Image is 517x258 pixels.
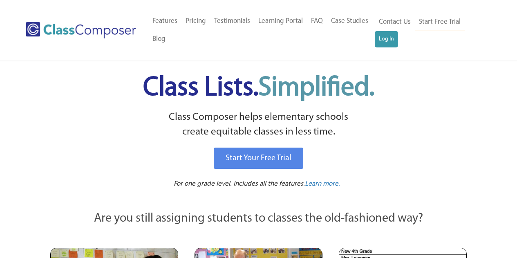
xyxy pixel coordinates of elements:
span: Class Lists. [143,75,374,101]
a: Blog [148,30,170,48]
nav: Header Menu [148,12,375,48]
a: Contact Us [375,13,415,31]
a: Log In [375,31,398,47]
a: Start Your Free Trial [214,148,303,169]
a: Start Free Trial [415,13,465,31]
p: Class Composer helps elementary schools create equitable classes in less time. [49,110,468,140]
a: Pricing [181,12,210,30]
span: Start Your Free Trial [226,154,291,162]
img: Class Composer [26,22,136,38]
a: Testimonials [210,12,254,30]
a: FAQ [307,12,327,30]
span: Learn more. [305,180,340,187]
a: Features [148,12,181,30]
p: Are you still assigning students to classes the old-fashioned way? [50,210,467,228]
a: Learn more. [305,179,340,189]
a: Case Studies [327,12,372,30]
nav: Header Menu [375,13,485,47]
a: Learning Portal [254,12,307,30]
span: Simplified. [258,75,374,101]
span: For one grade level. Includes all the features. [174,180,305,187]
